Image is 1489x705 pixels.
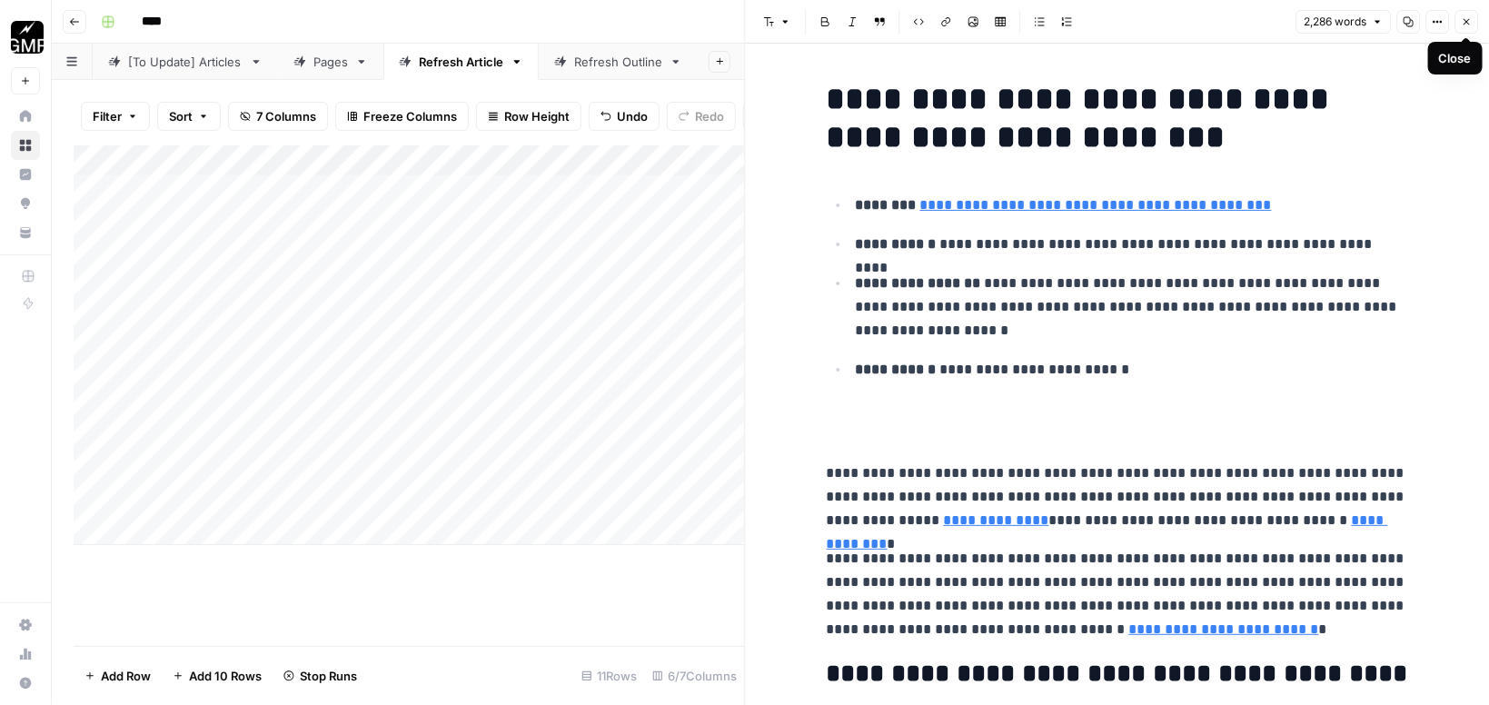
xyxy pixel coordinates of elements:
[11,640,40,669] a: Usage
[574,661,645,690] div: 11 Rows
[169,107,193,125] span: Sort
[1439,49,1472,67] div: Close
[128,53,243,71] div: [To Update] Articles
[278,44,383,80] a: Pages
[11,160,40,189] a: Insights
[1304,14,1366,30] span: 2,286 words
[383,44,539,80] a: Refresh Article
[157,102,221,131] button: Sort
[300,667,357,685] span: Stop Runs
[256,107,316,125] span: 7 Columns
[11,21,44,54] img: Growth Marketing Pro Logo
[11,189,40,218] a: Opportunities
[101,667,151,685] span: Add Row
[335,102,469,131] button: Freeze Columns
[11,218,40,247] a: Your Data
[228,102,328,131] button: 7 Columns
[476,102,581,131] button: Row Height
[504,107,570,125] span: Row Height
[589,102,660,131] button: Undo
[81,102,150,131] button: Filter
[74,661,162,690] button: Add Row
[1295,10,1391,34] button: 2,286 words
[667,102,736,131] button: Redo
[695,107,724,125] span: Redo
[11,131,40,160] a: Browse
[645,661,745,690] div: 6/7 Columns
[189,667,262,685] span: Add 10 Rows
[93,107,122,125] span: Filter
[419,53,503,71] div: Refresh Article
[313,53,348,71] div: Pages
[539,44,698,80] a: Refresh Outline
[617,107,648,125] span: Undo
[11,15,40,60] button: Workspace: Growth Marketing Pro
[162,661,273,690] button: Add 10 Rows
[273,661,368,690] button: Stop Runs
[11,611,40,640] a: Settings
[11,102,40,131] a: Home
[363,107,457,125] span: Freeze Columns
[11,669,40,698] button: Help + Support
[93,44,278,80] a: [To Update] Articles
[574,53,662,71] div: Refresh Outline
